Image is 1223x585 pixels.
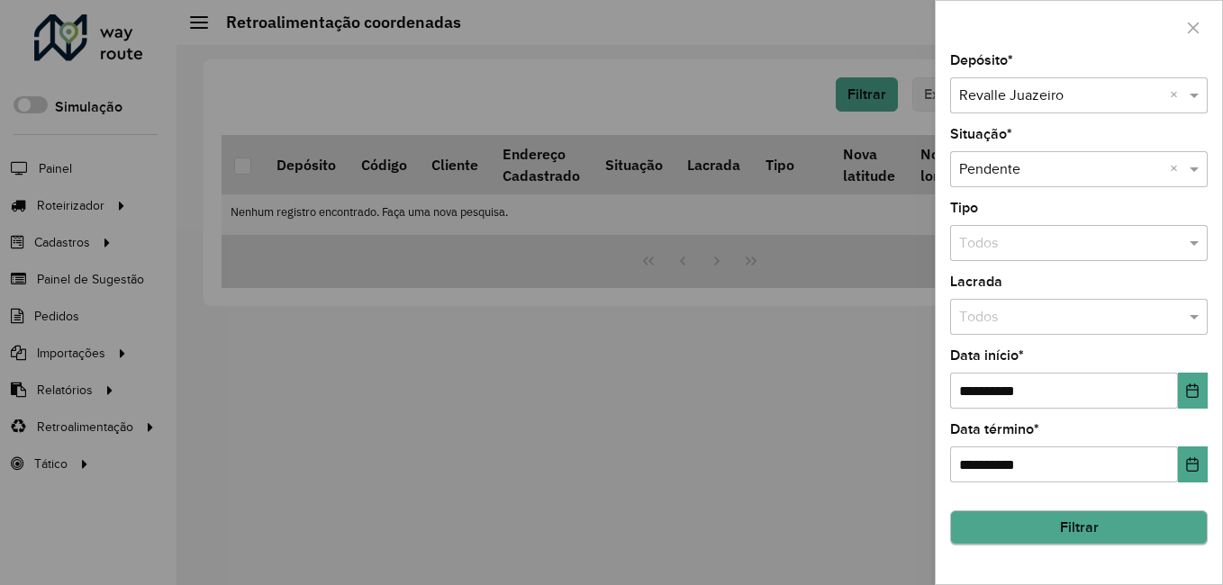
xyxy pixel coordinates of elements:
[1178,446,1208,482] button: Choose Date
[950,510,1208,544] button: Filtrar
[950,271,1002,292] label: Lacrada
[950,345,1024,366] label: Data início
[950,49,1013,71] label: Depósito
[1170,85,1185,106] span: Clear all
[950,418,1039,440] label: Data término
[1170,158,1185,180] span: Clear all
[950,123,1012,145] label: Situação
[1178,373,1208,409] button: Choose Date
[950,197,978,219] label: Tipo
